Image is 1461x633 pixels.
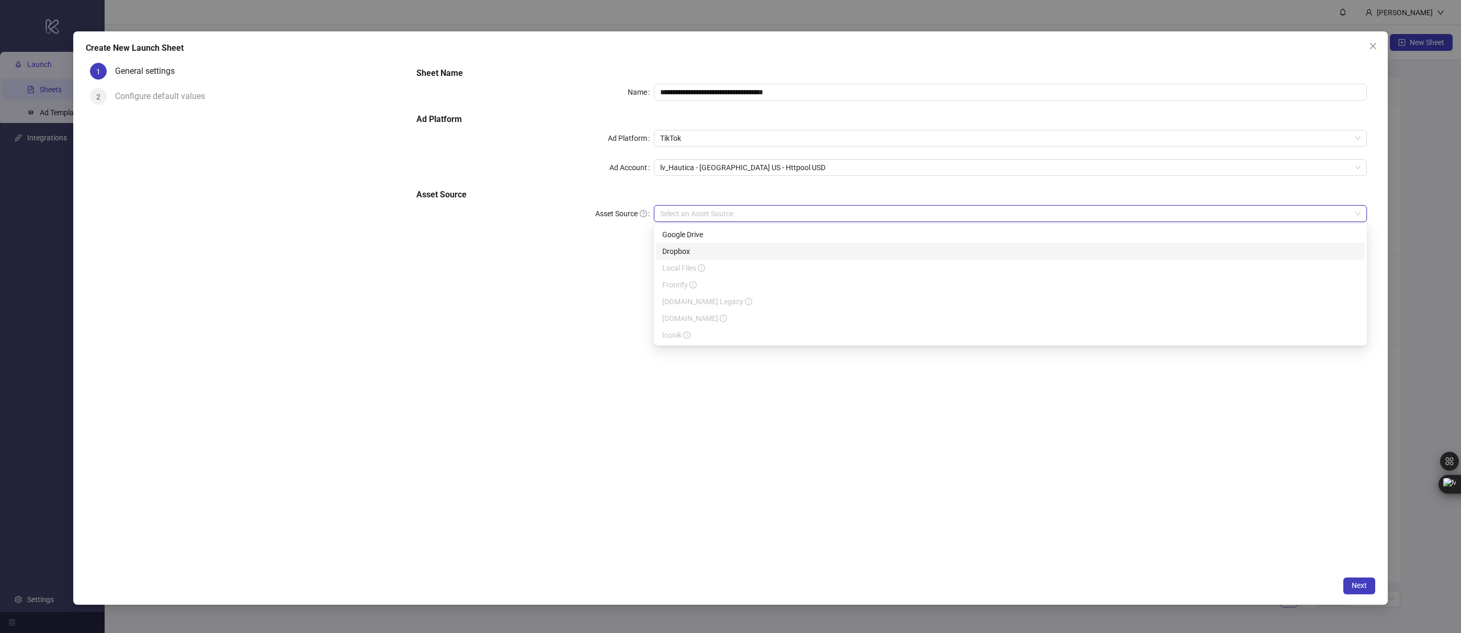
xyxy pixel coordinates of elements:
div: Dropbox [662,246,1358,257]
div: Google Drive [662,229,1358,240]
span: [DOMAIN_NAME] [662,314,727,323]
div: Configure default values [115,88,213,105]
span: info-circle [683,331,690,339]
div: Dropbox [656,243,1365,260]
label: Ad Account [609,159,654,176]
span: Next [1352,581,1367,590]
span: Iconik [662,331,690,339]
span: question-circle [640,210,647,217]
span: 1 [96,68,100,76]
label: Asset Source [595,205,654,222]
div: Frontify [656,276,1365,293]
button: Close [1365,38,1381,54]
div: Frame.io [656,310,1365,327]
span: info-circle [720,315,727,322]
h5: Asset Source [416,188,1367,201]
div: Iconik [656,327,1365,343]
span: TikTok [660,130,1361,146]
div: Create New Launch Sheet [86,42,1376,54]
div: Frame.io Legacy [656,293,1365,310]
button: Next [1343,578,1375,594]
span: lv_Hautica - Burga US - Httpool USD [660,160,1361,175]
span: info-circle [689,281,697,288]
label: Ad Platform [608,130,654,147]
h5: Ad Platform [416,113,1367,126]
span: info-circle [745,298,752,305]
span: close [1369,42,1377,50]
label: Name [628,84,654,101]
div: Local Files [656,260,1365,276]
div: Google Drive [656,226,1365,243]
span: Local Files [662,264,705,272]
input: Name [654,84,1367,101]
span: Frontify [662,281,697,289]
h5: Sheet Name [416,67,1367,80]
span: 2 [96,93,100,101]
div: General settings [115,63,183,80]
span: [DOMAIN_NAME] Legacy [662,297,752,306]
span: info-circle [698,264,705,272]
